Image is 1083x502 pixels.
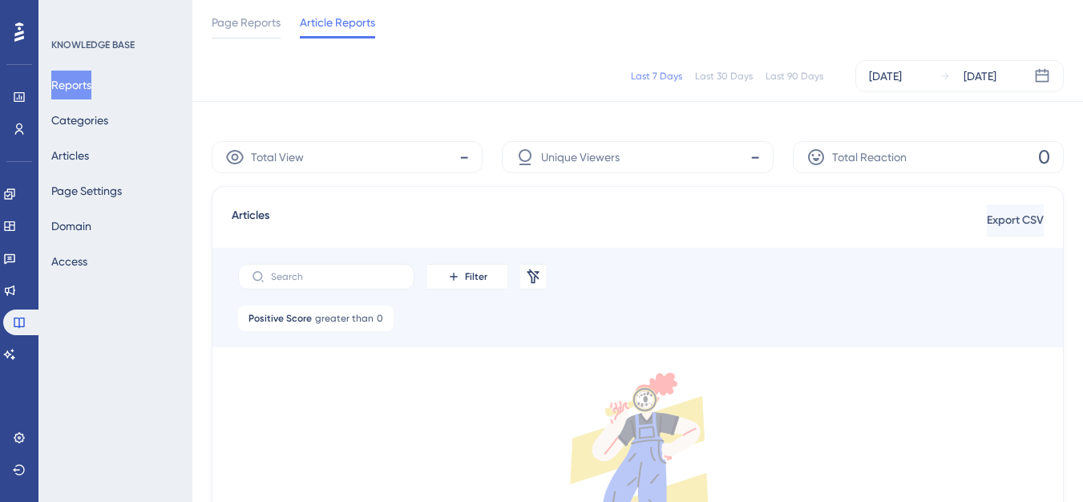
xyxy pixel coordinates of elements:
div: Last 7 Days [631,70,682,83]
div: Last 90 Days [766,70,823,83]
span: Unique Viewers [541,148,620,167]
div: [DATE] [869,67,902,86]
span: Articles [232,206,269,235]
button: Filter [427,264,507,289]
span: 0 [377,312,383,325]
span: - [750,144,760,170]
span: 0 [1038,144,1050,170]
button: Reports [51,71,91,99]
span: Total View [251,148,304,167]
button: Categories [51,106,108,135]
span: - [459,144,469,170]
span: Export CSV [987,211,1044,230]
span: Filter [465,270,487,283]
button: Export CSV [987,204,1044,237]
div: Last 30 Days [695,70,753,83]
div: KNOWLEDGE BASE [51,38,135,51]
span: Positive Score [249,312,312,325]
button: Articles [51,141,89,170]
button: Domain [51,212,91,241]
button: Access [51,247,87,276]
span: Page Reports [212,13,281,32]
button: Page Settings [51,176,122,205]
span: greater than [315,312,374,325]
span: Article Reports [300,13,375,32]
div: [DATE] [964,67,996,86]
span: Total Reaction [832,148,907,167]
input: Search [271,271,401,282]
